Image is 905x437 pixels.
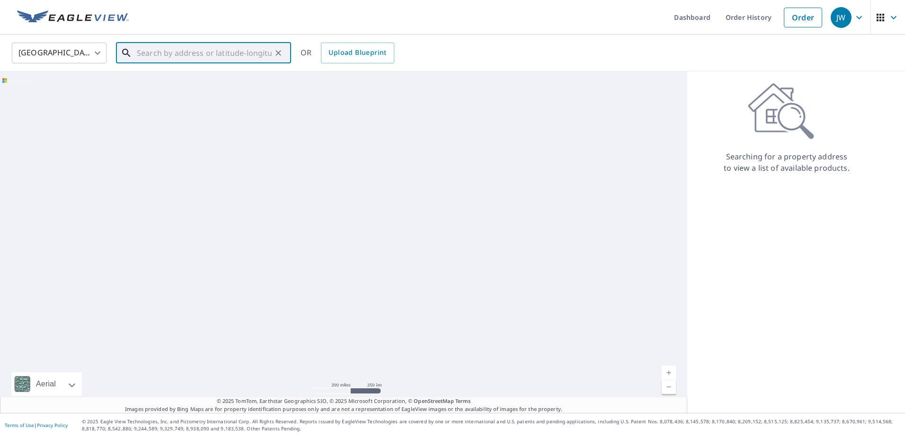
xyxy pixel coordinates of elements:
[662,366,676,380] a: Current Level 5, Zoom In
[137,40,272,66] input: Search by address or latitude-longitude
[11,372,82,396] div: Aerial
[784,8,822,27] a: Order
[272,46,285,60] button: Clear
[455,397,471,404] a: Terms
[37,422,68,428] a: Privacy Policy
[414,397,453,404] a: OpenStreetMap
[17,10,129,25] img: EV Logo
[723,151,850,174] p: Searching for a property address to view a list of available products.
[217,397,471,405] span: © 2025 TomTom, Earthstar Geographics SIO, © 2025 Microsoft Corporation, ©
[33,372,59,396] div: Aerial
[5,422,34,428] a: Terms of Use
[328,47,386,59] span: Upload Blueprint
[831,7,852,28] div: JW
[82,418,900,432] p: © 2025 Eagle View Technologies, Inc. and Pictometry International Corp. All Rights Reserved. Repo...
[12,40,106,66] div: [GEOGRAPHIC_DATA]
[662,380,676,394] a: Current Level 5, Zoom Out
[5,422,68,428] p: |
[321,43,394,63] a: Upload Blueprint
[301,43,394,63] div: OR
